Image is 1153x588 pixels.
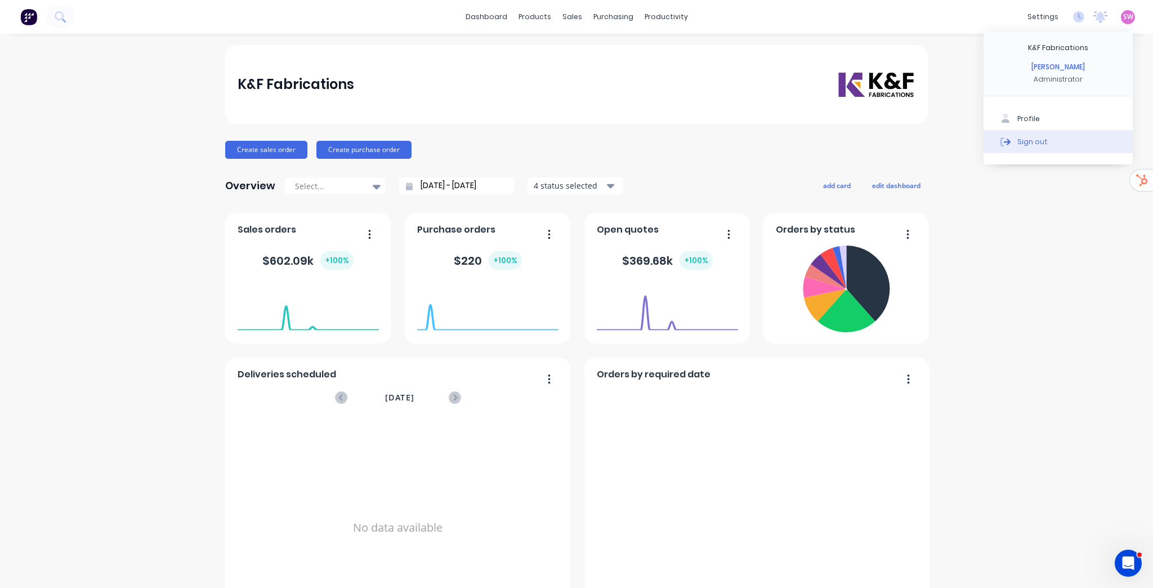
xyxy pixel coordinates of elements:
div: + 100 % [320,251,354,270]
button: Sign out [984,130,1133,153]
div: $ 602.09k [262,251,354,270]
span: Purchase orders [417,223,495,237]
div: products [513,8,557,25]
div: sales [557,8,588,25]
div: K&F Fabrications [238,73,354,96]
div: Overview [225,175,275,197]
span: Sales orders [238,223,296,237]
img: K&F Fabrications [837,71,915,99]
span: [DATE] [385,391,414,404]
button: 4 status selected [528,177,623,194]
iframe: Intercom live chat [1115,550,1142,577]
div: $ 220 [454,251,522,270]
a: dashboard [460,8,513,25]
div: + 100 % [489,251,522,270]
span: SW [1123,12,1133,22]
div: [PERSON_NAME] [1031,62,1085,72]
button: Create sales order [225,141,307,159]
div: 4 status selected [534,180,605,191]
div: $ 369.68k [622,251,713,270]
div: + 100 % [680,251,713,270]
button: Create purchase order [316,141,412,159]
div: purchasing [588,8,639,25]
span: Open quotes [597,223,659,237]
span: Orders by status [776,223,855,237]
button: edit dashboard [865,178,928,193]
div: K&F Fabrications [1028,43,1088,53]
button: Profile [984,108,1133,130]
div: Administrator [1034,74,1083,84]
div: Sign out [1017,136,1048,146]
div: productivity [639,8,694,25]
img: Factory [20,8,37,25]
div: Profile [1017,114,1040,124]
div: settings [1022,8,1064,25]
button: add card [816,178,858,193]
